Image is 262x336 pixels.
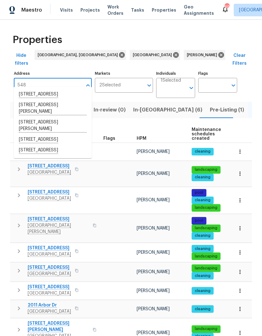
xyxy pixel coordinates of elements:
[133,106,202,114] span: In-[GEOGRAPHIC_DATA] (6)
[192,288,213,294] span: cleaning
[192,127,221,141] span: Maintenance schedules created
[13,37,62,43] span: Properties
[94,106,126,114] span: In-review (0)
[80,7,100,13] span: Projects
[137,307,170,311] span: [PERSON_NAME]
[131,8,144,12] span: Tasks
[230,52,249,67] span: Clear Filters
[192,233,213,238] span: cleaning
[137,149,170,154] span: [PERSON_NAME]
[14,72,92,75] label: Address
[137,250,170,255] span: [PERSON_NAME]
[35,50,126,60] div: [GEOGRAPHIC_DATA], [GEOGRAPHIC_DATA]
[137,226,170,230] span: [PERSON_NAME]
[192,326,220,332] span: landscaping
[187,52,220,58] span: [PERSON_NAME]
[137,331,170,335] span: [PERSON_NAME]
[192,198,213,203] span: cleaning
[192,266,220,271] span: landscaping
[103,136,115,141] span: Flags
[107,4,123,16] span: Work Orders
[229,81,238,90] button: Open
[156,72,195,75] label: Individuals
[145,81,154,90] button: Open
[198,72,237,75] label: Flags
[152,7,176,13] span: Properties
[21,7,42,13] span: Maestro
[99,83,121,88] span: 2 Selected
[137,171,170,176] span: [PERSON_NAME]
[161,78,181,83] span: 1 Selected
[137,198,170,202] span: [PERSON_NAME]
[133,52,174,58] span: [GEOGRAPHIC_DATA]
[192,225,220,231] span: landscaping
[130,50,180,60] div: [GEOGRAPHIC_DATA]
[192,218,206,223] span: pool
[225,4,229,10] div: 69
[84,81,92,90] button: Close
[192,273,213,279] span: cleaning
[14,78,82,93] input: Search ...
[187,84,196,92] button: Open
[192,149,213,154] span: cleaning
[192,190,206,195] span: pool
[38,52,120,58] span: [GEOGRAPHIC_DATA], [GEOGRAPHIC_DATA]
[192,175,213,180] span: cleaning
[184,50,225,60] div: [PERSON_NAME]
[192,246,213,252] span: cleaning
[192,205,220,210] span: landscaping
[192,306,213,312] span: cleaning
[227,50,252,69] button: Clear Filters
[192,254,220,259] span: landscaping
[95,72,153,75] label: Markets
[137,289,170,293] span: [PERSON_NAME]
[192,167,220,172] span: landscaping
[137,270,170,274] span: [PERSON_NAME]
[137,136,146,141] span: HPM
[184,4,214,16] span: Geo Assignments
[13,52,30,67] span: Hide filters
[10,50,33,69] button: Hide filters
[210,106,244,114] span: Pre-Listing (1)
[60,7,73,13] span: Visits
